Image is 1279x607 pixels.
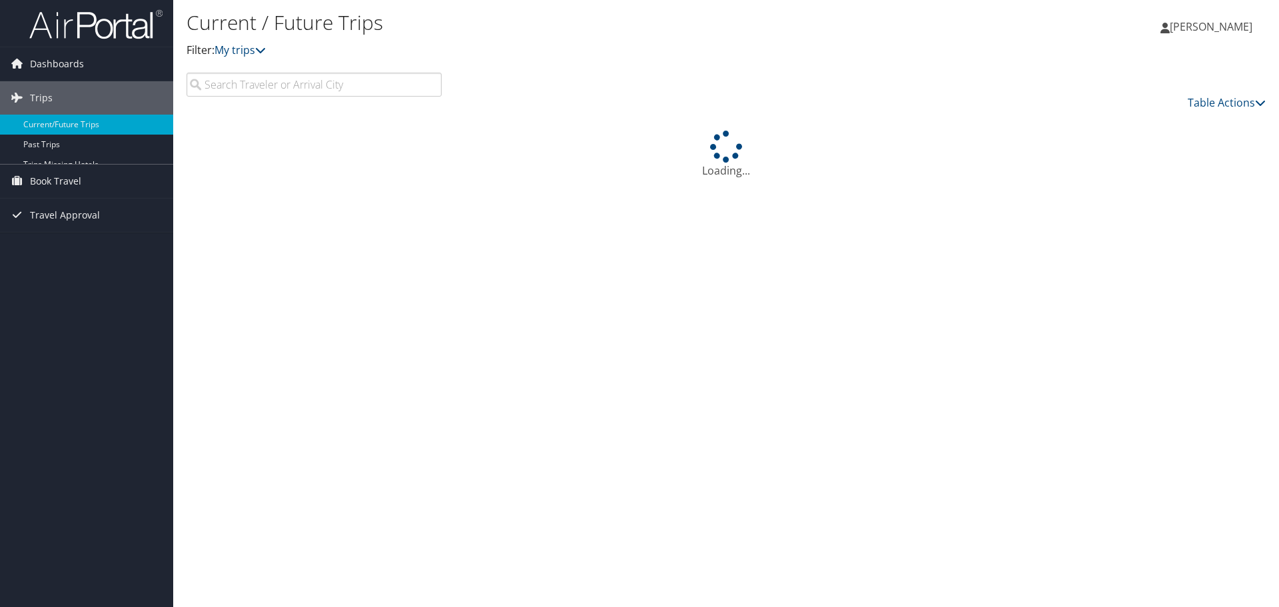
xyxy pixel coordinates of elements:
span: Dashboards [30,47,84,81]
input: Search Traveler or Arrival City [187,73,442,97]
span: Trips [30,81,53,115]
img: airportal-logo.png [29,9,163,40]
h1: Current / Future Trips [187,9,906,37]
span: [PERSON_NAME] [1170,19,1252,34]
a: Table Actions [1188,95,1266,110]
p: Filter: [187,42,906,59]
span: Book Travel [30,165,81,198]
span: Travel Approval [30,199,100,232]
div: Loading... [187,131,1266,179]
a: [PERSON_NAME] [1160,7,1266,47]
a: My trips [214,43,266,57]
